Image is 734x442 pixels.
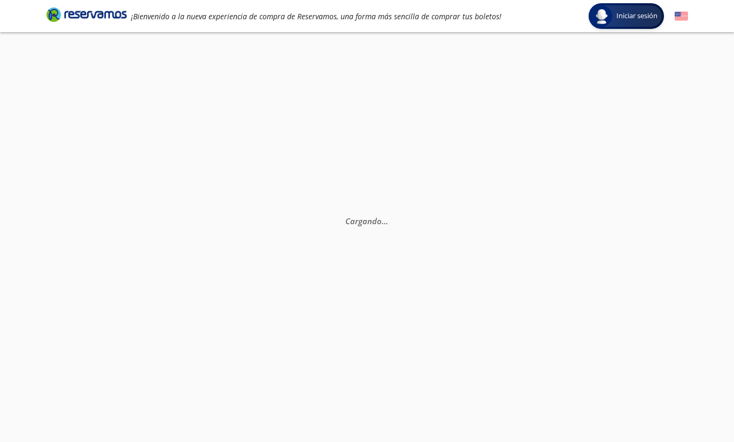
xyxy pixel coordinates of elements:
i: Brand Logo [47,6,127,22]
span: Iniciar sesión [612,11,662,21]
span: . [382,216,384,226]
span: . [386,216,388,226]
a: Brand Logo [47,6,127,26]
span: . [384,216,386,226]
em: Cargando [345,216,388,226]
button: English [675,10,688,23]
em: ¡Bienvenido a la nueva experiencia de compra de Reservamos, una forma más sencilla de comprar tus... [131,11,501,21]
